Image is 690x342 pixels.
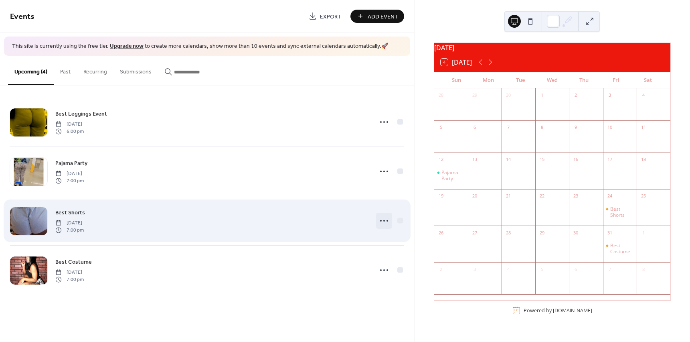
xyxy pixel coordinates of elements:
[54,56,77,84] button: Past
[470,123,479,132] div: 6
[368,12,398,21] span: Add Event
[571,228,580,237] div: 30
[470,155,479,164] div: 13
[553,307,592,314] a: [DOMAIN_NAME]
[472,72,504,88] div: Mon
[55,269,84,276] span: [DATE]
[438,57,475,68] button: 4[DATE]
[8,56,54,85] button: Upcoming (4)
[504,123,513,132] div: 7
[538,228,546,237] div: 29
[639,155,648,164] div: 18
[55,120,84,128] span: [DATE]
[504,72,536,88] div: Tue
[437,192,445,201] div: 19
[571,192,580,201] div: 23
[632,72,664,88] div: Sat
[55,170,84,177] span: [DATE]
[77,56,113,84] button: Recurring
[538,265,546,274] div: 5
[605,91,614,100] div: 3
[437,155,445,164] div: 12
[55,219,84,226] span: [DATE]
[441,72,473,88] div: Sun
[113,56,158,84] button: Submissions
[605,192,614,201] div: 24
[639,265,648,274] div: 8
[55,177,84,185] span: 7:00 pm
[10,9,34,24] span: Events
[434,43,670,53] div: [DATE]
[434,169,468,182] div: Pajama Party
[504,265,513,274] div: 4
[303,10,347,23] a: Export
[538,123,546,132] div: 8
[504,155,513,164] div: 14
[571,123,580,132] div: 9
[639,91,648,100] div: 4
[536,72,568,88] div: Wed
[639,123,648,132] div: 11
[470,228,479,237] div: 27
[605,265,614,274] div: 7
[571,155,580,164] div: 16
[600,72,632,88] div: Fri
[55,159,87,167] span: Pajama Party
[437,228,445,237] div: 26
[55,257,92,267] a: Best Costume
[350,10,404,23] button: Add Event
[605,228,614,237] div: 31
[441,169,465,182] div: Pajama Party
[12,43,388,51] span: This site is currently using the free tier. to create more calendars, show more than 10 events an...
[470,192,479,201] div: 20
[320,12,341,21] span: Export
[538,155,546,164] div: 15
[55,208,85,217] a: Best Shorts
[538,192,546,201] div: 22
[55,227,84,234] span: 7:00 pm
[110,41,144,52] a: Upgrade now
[603,242,637,255] div: Best Costume
[605,155,614,164] div: 17
[504,91,513,100] div: 30
[55,276,84,283] span: 7:00 pm
[437,265,445,274] div: 2
[610,242,633,255] div: Best Costume
[437,123,445,132] div: 5
[639,192,648,201] div: 25
[55,159,87,168] a: Pajama Party
[639,228,648,237] div: 1
[603,206,637,218] div: Best Shorts
[538,91,546,100] div: 1
[55,109,107,118] a: Best Leggings Event
[524,307,592,314] div: Powered by
[568,72,600,88] div: Thu
[571,91,580,100] div: 2
[610,206,633,218] div: Best Shorts
[55,128,84,135] span: 6:00 pm
[605,123,614,132] div: 10
[437,91,445,100] div: 28
[571,265,580,274] div: 6
[470,265,479,274] div: 3
[504,228,513,237] div: 28
[504,192,513,201] div: 21
[470,91,479,100] div: 29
